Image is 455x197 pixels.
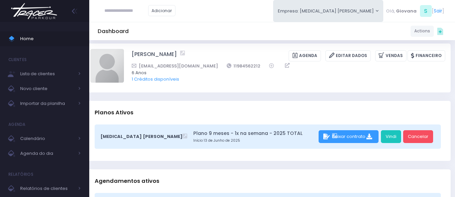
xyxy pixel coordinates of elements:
[434,7,442,15] a: Sair
[325,50,371,61] a: Editar Dados
[132,76,179,82] a: 1 Créditos disponíveis
[132,69,436,76] span: 6 Anos
[420,5,432,17] span: S
[20,134,74,143] span: Calendário
[100,133,183,140] span: [MEDICAL_DATA] [PERSON_NAME]
[411,26,434,37] a: Actions
[375,50,407,61] a: Vendas
[20,84,74,93] span: Novo cliente
[90,49,124,83] img: Beatriz Primo Sanci avatar
[408,50,445,61] a: Financeiro
[8,168,33,181] h4: Relatórios
[20,69,74,78] span: Lista de clientes
[227,62,261,69] a: 11984562212
[95,103,133,122] h3: Planos Ativos
[8,118,26,131] h4: Agenda
[383,3,447,19] div: [ ]
[8,53,27,66] h4: Clientes
[193,138,316,143] small: Início 13 de Junho de 2025
[319,130,379,143] div: Baixar contrato
[396,8,417,15] span: Giovana
[403,130,433,143] a: Cancelar
[381,130,401,143] a: Vindi
[98,28,129,35] h5: Dashboard
[20,149,74,158] span: Agenda do dia
[20,184,74,193] span: Relatórios de clientes
[20,34,81,43] span: Home
[289,50,321,61] a: Agenda
[386,8,395,15] span: Olá,
[193,130,316,137] a: Plano 9 meses - 1x na semana - 2025 TOTAL
[95,171,159,191] h3: Agendamentos ativos
[132,62,218,69] a: [EMAIL_ADDRESS][DOMAIN_NAME]
[20,99,74,108] span: Importar da planilha
[148,5,176,16] a: Adicionar
[132,50,177,61] a: [PERSON_NAME]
